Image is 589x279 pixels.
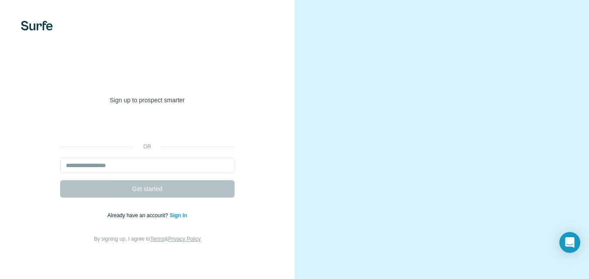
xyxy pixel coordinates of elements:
span: By signing up, I agree to & [94,236,201,242]
a: Sign in [170,212,187,218]
h1: Welcome to [GEOGRAPHIC_DATA] [60,59,235,94]
img: Surfe's logo [21,21,53,30]
a: Privacy Policy [168,236,201,242]
p: or [133,143,161,151]
iframe: Sign in with Google Button [56,118,239,137]
p: Sign up to prospect smarter [60,96,235,104]
span: Already have an account? [107,212,170,218]
div: Open Intercom Messenger [559,232,580,253]
a: Terms [150,236,165,242]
